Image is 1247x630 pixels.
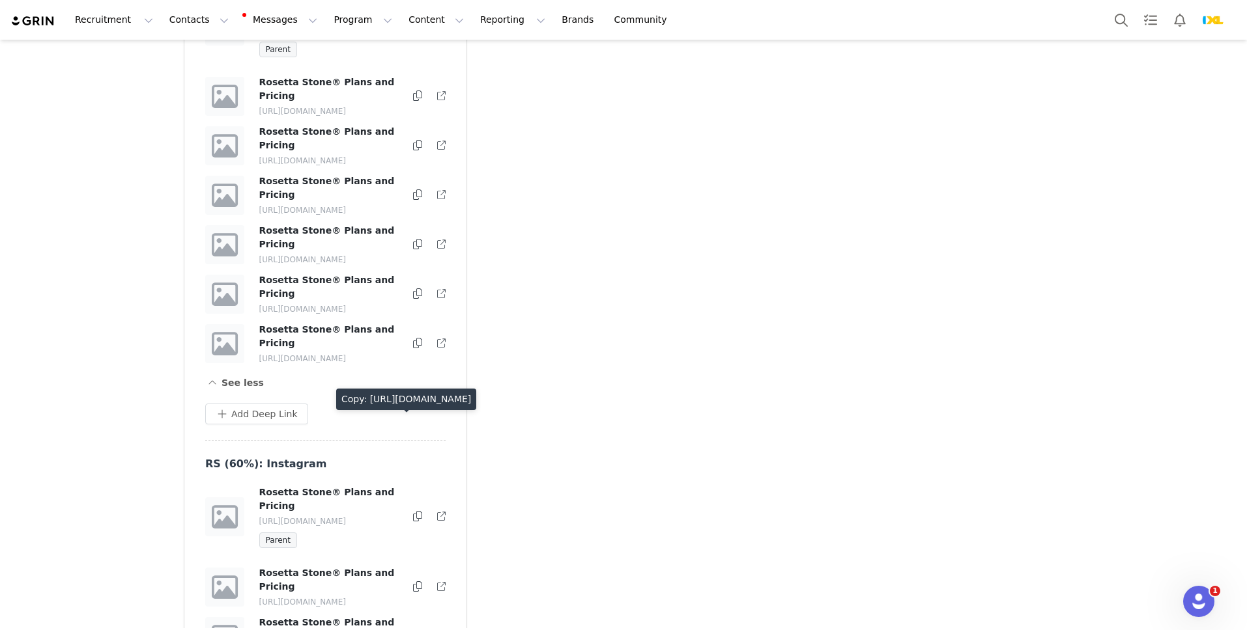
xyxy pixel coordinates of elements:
[259,204,399,216] p: [URL][DOMAIN_NAME]
[259,42,297,57] span: Parent
[237,5,325,34] button: Messages
[259,323,399,350] h4: Rosetta Stone® Plans and Pricing
[1136,5,1165,34] a: Tasks
[259,155,399,167] p: [URL][DOMAIN_NAME]
[10,10,535,25] body: Rich Text Area. Press ALT-0 for help.
[259,532,297,548] span: Parent
[259,224,399,251] h4: Rosetta Stone® Plans and Pricing
[259,486,399,513] h4: Rosetta Stone® Plans and Pricing
[259,596,399,608] p: [URL][DOMAIN_NAME]
[5,5,444,60] body: Hi [PERSON_NAME], Thank you so much for working with IXL Learning (HQ)! Your payment of $3000.00 ...
[259,273,399,301] h4: Rosetta Stone® Plans and Pricing
[259,353,399,364] p: [URL][DOMAIN_NAME]
[472,5,553,34] button: Reporting
[336,389,476,410] div: Copy: [URL][DOMAIN_NAME]
[259,174,399,202] h4: Rosetta Stone® Plans and Pricing
[259,105,399,117] p: [URL][DOMAIN_NAME]
[1166,5,1194,34] button: Notifications
[1183,586,1214,617] iframe: Intercom live chat
[205,404,308,424] button: Add Deep Link
[259,125,399,152] h4: Rosetta Stone® Plans and Pricing
[5,5,444,60] body: Hi [PERSON_NAME], Thank you so much for working with IXL Learning (HQ)! Your payment of $2000.00 ...
[1195,10,1237,31] button: Profile
[205,372,265,393] button: See less
[162,5,236,34] button: Contacts
[1203,10,1224,31] img: 8ce3c2e1-2d99-4550-bd57-37e0d623144a.webp
[259,303,399,315] p: [URL][DOMAIN_NAME]
[259,566,399,594] h4: Rosetta Stone® Plans and Pricing
[1107,5,1136,34] button: Search
[259,75,399,103] h4: Rosetta Stone® Plans and Pricing
[554,5,605,34] a: Brands
[607,5,681,34] a: Community
[259,254,399,266] p: [URL][DOMAIN_NAME]
[205,456,416,472] h3: RS (60%): Instagram
[259,515,399,527] p: [URL][DOMAIN_NAME]
[401,5,472,34] button: Content
[326,5,400,34] button: Program
[67,5,161,34] button: Recruitment
[1210,586,1220,596] span: 1
[10,15,56,27] img: grin logo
